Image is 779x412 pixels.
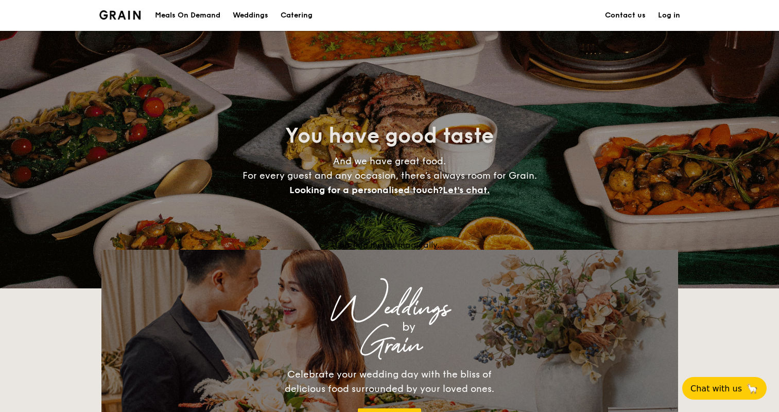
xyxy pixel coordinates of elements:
[101,240,678,250] div: Loading menus magically...
[192,336,587,355] div: Grain
[289,184,443,196] span: Looking for a personalised touch?
[99,10,141,20] img: Grain
[243,156,537,196] span: And we have great food. For every guest and any occasion, there’s always room for Grain.
[682,377,767,400] button: Chat with us🦙
[746,383,758,394] span: 🦙
[285,124,494,148] span: You have good taste
[274,367,506,396] div: Celebrate your wedding day with the bliss of delicious food surrounded by your loved ones.
[690,384,742,393] span: Chat with us
[99,10,141,20] a: Logotype
[230,318,587,336] div: by
[443,184,490,196] span: Let's chat.
[192,299,587,318] div: Weddings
